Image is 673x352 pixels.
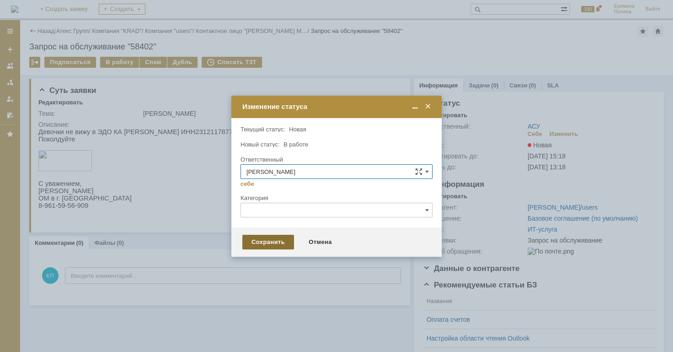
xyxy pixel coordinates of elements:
span: Закрыть [423,103,433,111]
span: Новая [289,126,306,133]
div: Изменение статуса [242,103,433,111]
div: Ответственный [240,157,431,162]
a: себе [240,180,254,188]
label: Новый статус: [240,141,280,148]
div: Категория [240,195,431,201]
span: Свернуть (Ctrl + M) [411,103,420,111]
span: Сложная форма [415,168,422,175]
span: В работе [283,141,308,148]
label: Текущий статус: [240,126,285,133]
